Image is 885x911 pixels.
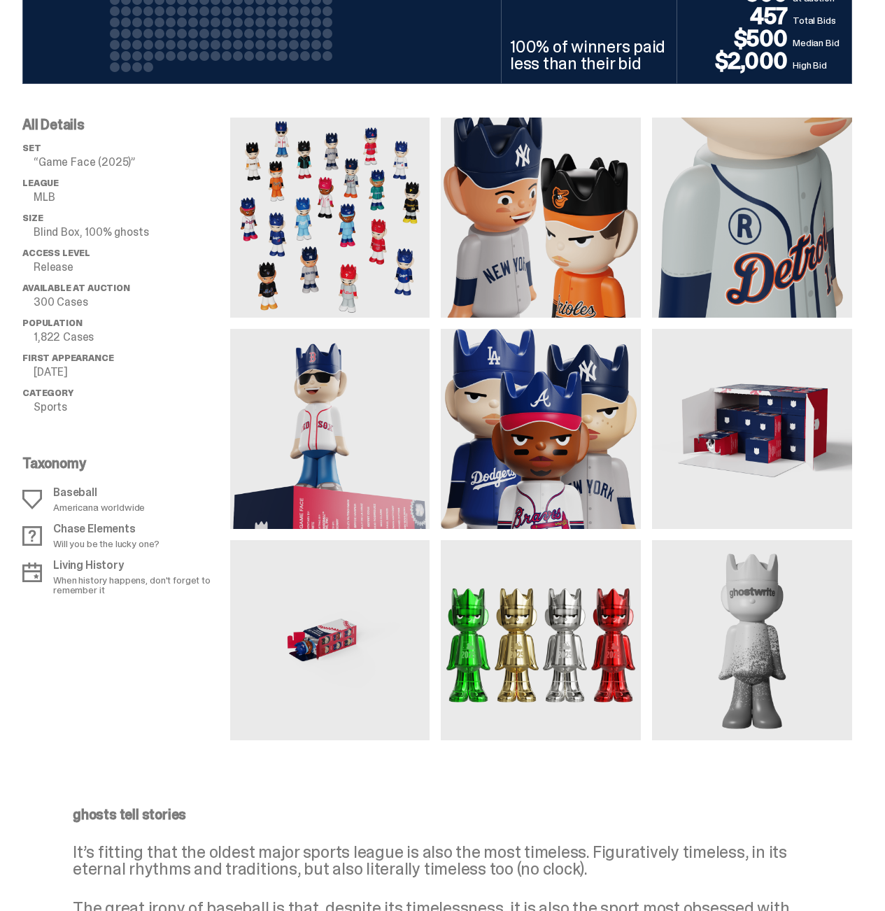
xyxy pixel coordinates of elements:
[510,38,668,72] p: 100% of winners paid less than their bid
[22,247,90,259] span: Access Level
[73,844,802,877] p: It’s fitting that the oldest major sports league is also the most timeless. Figuratively timeless...
[22,456,222,470] p: Taxonomy
[230,329,430,529] img: media gallery image
[793,36,843,50] p: Median Bid
[652,540,852,740] img: media gallery image
[53,560,222,571] p: Living History
[22,177,59,189] span: League
[230,540,430,740] img: media gallery image
[22,212,43,224] span: Size
[22,387,73,399] span: Category
[686,5,793,27] p: 457
[441,540,641,740] img: media gallery image
[73,807,802,821] p: ghosts tell stories
[652,118,852,318] img: media gallery image
[34,157,230,168] p: “Game Face (2025)”
[22,317,82,329] span: Population
[34,192,230,203] p: MLB
[22,352,113,364] span: First Appearance
[441,329,641,529] img: media gallery image
[793,13,843,27] p: Total Bids
[230,118,430,318] img: media gallery image
[34,297,230,308] p: 300 Cases
[53,523,159,535] p: Chase Elements
[22,142,41,154] span: set
[53,539,159,549] p: Will you be the lucky one?
[441,118,641,318] img: media gallery image
[686,50,793,72] p: $2,000
[686,27,793,50] p: $500
[34,402,230,413] p: Sports
[53,502,145,512] p: Americana worldwide
[652,329,852,529] img: media gallery image
[34,262,230,273] p: Release
[34,332,230,343] p: 1,822 Cases
[793,58,843,72] p: High Bid
[34,227,230,238] p: Blind Box, 100% ghosts
[53,575,222,595] p: When history happens, don't forget to remember it
[34,367,230,378] p: [DATE]
[22,118,230,132] p: All Details
[22,282,130,294] span: Available at Auction
[53,487,145,498] p: Baseball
